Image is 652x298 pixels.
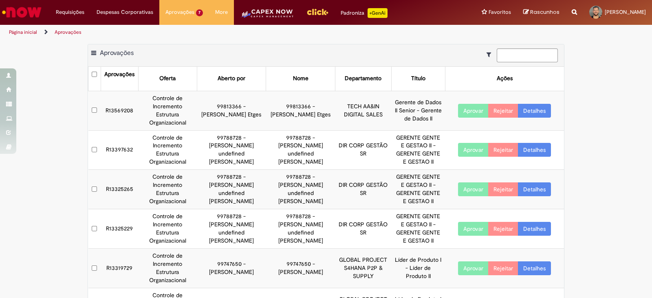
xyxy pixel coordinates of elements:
[345,74,381,83] div: Departamento
[497,74,513,83] div: Ações
[101,67,139,91] th: Aprovações
[335,209,391,249] td: DIR CORP GESTÃO SR
[197,170,266,209] td: 99788728 - [PERSON_NAME] undefined [PERSON_NAME]
[56,8,84,16] span: Requisições
[159,74,176,83] div: Oferta
[101,209,139,249] td: R13325229
[215,8,228,16] span: More
[266,91,335,130] td: 99813366 - [PERSON_NAME] Etges
[518,222,551,236] a: Detalhes
[458,222,489,236] button: Aprovar
[306,6,328,18] img: click_logo_yellow_360x200.png
[196,9,203,16] span: 7
[55,29,81,35] a: Aprovações
[518,104,551,118] a: Detalhes
[165,8,194,16] span: Aprovações
[9,29,37,35] a: Página inicial
[487,52,495,57] i: Mostrar filtros para: Suas Solicitações
[101,249,139,288] td: R13319729
[335,91,391,130] td: TECH AA&IN DIGITAL SALES
[335,130,391,170] td: DIR CORP GESTÃO SR
[518,143,551,157] a: Detalhes
[266,249,335,288] td: 99747650 - [PERSON_NAME]
[488,104,518,118] button: Rejeitar
[100,49,134,57] span: Aprovações
[605,9,646,15] span: [PERSON_NAME]
[391,91,445,130] td: Gerente de Dados II Senior - Gerente de Dados II
[197,249,266,288] td: 99747650 - [PERSON_NAME]
[488,222,518,236] button: Rejeitar
[197,209,266,249] td: 99788728 - [PERSON_NAME] undefined [PERSON_NAME]
[391,170,445,209] td: GERENTE GENTE E GESTAO II - GERENTE GENTE E GESTAO II
[197,91,266,130] td: 99813366 - [PERSON_NAME] Etges
[488,182,518,196] button: Rejeitar
[266,209,335,249] td: 99788728 - [PERSON_NAME] undefined [PERSON_NAME]
[458,182,489,196] button: Aprovar
[6,25,429,40] ul: Trilhas de página
[266,170,335,209] td: 99788728 - [PERSON_NAME] undefined [PERSON_NAME]
[104,70,134,79] div: Aprovações
[139,130,197,170] td: Controle de Incremento Estrutura Organizacional
[218,74,245,83] div: Aberto por
[530,8,559,16] span: Rascunhos
[458,143,489,157] button: Aprovar
[240,8,294,24] img: CapexLogo5.png
[335,249,391,288] td: GLOBAL PROJECT S4HANA P2P & SUPPLY
[101,170,139,209] td: R13325265
[101,130,139,170] td: R13397632
[368,8,388,18] p: +GenAi
[293,74,308,83] div: Nome
[391,209,445,249] td: GERENTE GENTE E GESTAO II - GERENTE GENTE E GESTAO II
[489,8,511,16] span: Favoritos
[458,261,489,275] button: Aprovar
[139,91,197,130] td: Controle de Incremento Estrutura Organizacional
[458,104,489,118] button: Aprovar
[411,74,425,83] div: Título
[139,249,197,288] td: Controle de Incremento Estrutura Organizacional
[518,261,551,275] a: Detalhes
[266,130,335,170] td: 99788728 - [PERSON_NAME] undefined [PERSON_NAME]
[139,170,197,209] td: Controle de Incremento Estrutura Organizacional
[97,8,153,16] span: Despesas Corporativas
[101,91,139,130] td: R13569208
[523,9,559,16] a: Rascunhos
[518,182,551,196] a: Detalhes
[488,261,518,275] button: Rejeitar
[197,130,266,170] td: 99788728 - [PERSON_NAME] undefined [PERSON_NAME]
[488,143,518,157] button: Rejeitar
[391,249,445,288] td: Líder de Produto I - Líder de Produto II
[1,4,43,20] img: ServiceNow
[341,8,388,18] div: Padroniza
[391,130,445,170] td: GERENTE GENTE E GESTAO II - GERENTE GENTE E GESTAO II
[335,170,391,209] td: DIR CORP GESTÃO SR
[139,209,197,249] td: Controle de Incremento Estrutura Organizacional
